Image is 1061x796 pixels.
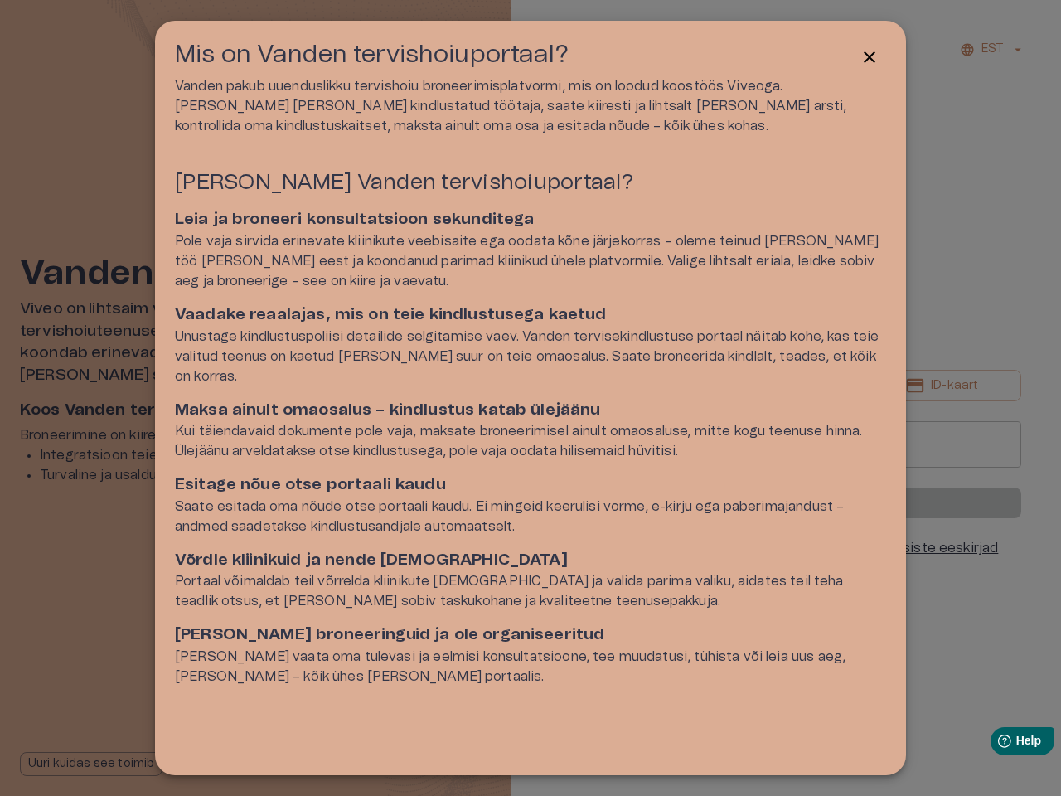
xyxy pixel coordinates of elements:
button: Close information modal [853,41,886,74]
h6: Esitage nõue otse portaali kaudu [175,474,886,497]
h6: Vaadake reaalajas, mis on teie kindlustusega kaetud [175,304,886,327]
h6: Maksa ainult omaosalus – kindlustus katab ülejäänu [175,400,886,422]
p: Unustage kindlustuspoliisi detailide selgitamise vaev. Vanden tervisekindlustuse portaal näitab k... [175,327,886,386]
h6: Võrdle kliinikuid ja nende [DEMOGRAPHIC_DATA] [175,550,886,572]
span: close [860,47,879,67]
p: Vanden pakub uuenduslikku tervishoiu broneerimisplatvormi, mis on loodud koostöös Viveoga. [PERSO... [175,76,886,136]
p: Kui täiendavaid dokumente pole vaja, maksate broneerimisel ainult omaosaluse, mitte kogu teenuse ... [175,421,886,461]
h3: Mis on Vanden tervishoiuportaal? [175,41,569,70]
p: [PERSON_NAME] vaata oma tulevasi ja eelmisi konsultatsioone, tee muudatusi, tühista või leia uus ... [175,647,886,687]
h4: [PERSON_NAME] Vanden tervishoiuportaal? [175,169,886,196]
p: Saate esitada oma nõude otse portaali kaudu. Ei mingeid keerulisi vorme, e-kirju ega paberimajand... [175,497,886,536]
h6: [PERSON_NAME] broneeringuid ja ole organiseeritud [175,624,886,647]
p: Pole vaja sirvida erinevate kliinikute veebisaite ega oodata kõne järjekorras – oleme teinud [PER... [175,231,886,291]
h6: Leia ja broneeri konsultatsioon sekunditega [175,209,886,231]
iframe: Help widget launcher [932,721,1061,767]
p: Portaal võimaldab teil võrrelda kliinikute [DEMOGRAPHIC_DATA] ja valida parima valiku, aidates te... [175,571,886,611]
